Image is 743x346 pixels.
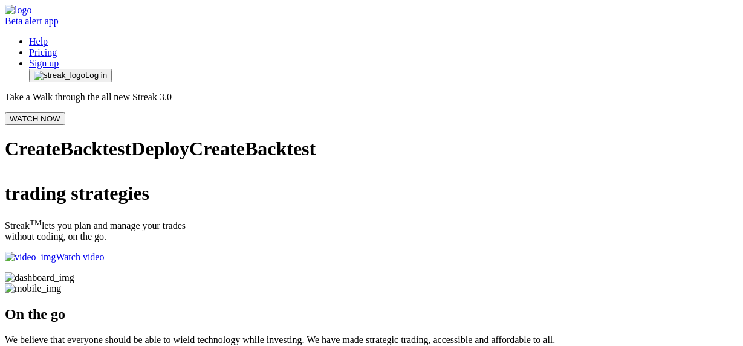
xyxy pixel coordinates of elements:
h2: On the go [5,306,738,322]
span: Log in [85,71,107,80]
img: dashboard_img [5,272,74,283]
button: streak_logoLog in [29,69,112,82]
p: Watch video [5,252,738,263]
a: video_imgWatch video [5,252,738,263]
img: logo [5,5,31,16]
p: Take a Walk through the all new Streak 3.0 [5,92,738,103]
span: Deploy [131,138,189,159]
span: Create [5,138,60,159]
span: Beta alert app [5,16,59,26]
p: Streak lets you plan and manage your trades without coding, on the go. [5,218,738,242]
a: Sign up [29,58,59,68]
span: Backtest [245,138,316,159]
a: Pricing [29,47,57,57]
button: WATCH NOW [5,112,65,125]
span: Create [189,138,245,159]
a: Help [29,36,48,46]
span: trading strategies [5,182,149,204]
img: streak_logo [34,71,85,80]
sup: TM [30,218,42,227]
img: video_img [5,252,56,263]
span: Backtest [60,138,131,159]
a: logoBeta alert app [5,16,738,27]
img: mobile_img [5,283,61,294]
